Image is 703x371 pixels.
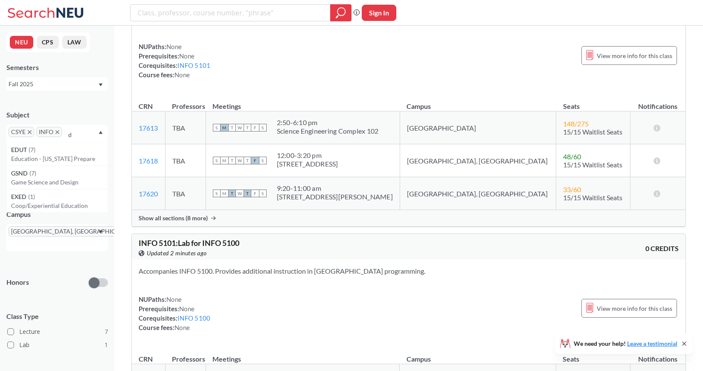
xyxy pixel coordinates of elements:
span: M [221,157,228,164]
td: [GEOGRAPHIC_DATA], [GEOGRAPHIC_DATA] [400,177,556,210]
span: Updated 2 minutes ago [147,248,207,258]
div: CSYEX to remove pillINFOX to remove pillDropdown arrowEDUT(7)Education - [US_STATE] PrepareGSND(7... [6,125,108,142]
th: Professors [165,93,206,111]
a: INFO 5101 [177,61,210,69]
svg: magnifying glass [336,7,346,19]
button: CPS [37,36,59,49]
span: M [221,124,228,131]
span: None [166,295,182,303]
a: 17613 [139,124,158,132]
th: Seats [556,346,630,364]
span: EDUT [11,145,29,155]
span: [GEOGRAPHIC_DATA], [GEOGRAPHIC_DATA]X to remove pill [9,226,144,237]
span: S [213,124,221,131]
div: Science Engineering Complex 102 [277,127,379,135]
span: T [244,124,251,131]
div: CRN [139,102,153,111]
span: 7 [105,327,108,336]
span: INFO 5101 : Lab for INFO 5100 [139,238,239,248]
p: Coop/Experiential Education [11,202,107,210]
div: NUPaths: Prerequisites: Corequisites: Course fees: [139,42,210,79]
span: T [228,157,236,164]
label: Lecture [7,326,108,337]
button: Sign In [362,5,396,21]
div: [STREET_ADDRESS] [277,160,338,168]
span: Class Type [6,312,108,321]
td: [GEOGRAPHIC_DATA], [GEOGRAPHIC_DATA] [400,144,556,177]
th: Campus [400,93,556,111]
span: 15/15 Waitlist Seats [563,161,622,169]
div: CRN [139,354,153,364]
span: F [251,190,259,197]
p: Game Science and Design [11,178,107,187]
span: EXED [11,192,28,202]
span: T [228,190,236,197]
a: INFO 5100 [177,314,210,322]
span: W [236,157,244,164]
th: Seats [556,93,630,111]
a: 17618 [139,157,158,165]
td: TBA [165,111,206,144]
svg: X to remove pill [28,130,32,134]
th: Campus [400,346,556,364]
span: View more info for this class [597,303,672,314]
span: CSYEX to remove pill [9,127,34,137]
section: Accompanies INFO 5100. Provides additional instruction in [GEOGRAPHIC_DATA] programming. [139,266,679,276]
th: Professors [165,346,206,364]
svg: Dropdown arrow [99,83,103,87]
span: ( 7 ) [29,169,36,177]
span: None [174,324,190,331]
svg: X to remove pill [55,130,59,134]
div: Show all sections (8 more) [132,210,686,226]
span: T [244,190,251,197]
span: GSND [11,169,29,178]
span: F [251,124,259,131]
div: 9:20 - 11:00 am [277,184,393,193]
a: 17620 [139,190,158,198]
div: 12:00 - 3:20 pm [277,151,338,160]
div: 2:50 - 6:10 pm [277,118,379,127]
span: ( 1 ) [28,193,35,200]
span: S [259,124,267,131]
div: [STREET_ADDRESS][PERSON_NAME] [277,193,393,201]
div: NUPaths: Prerequisites: Corequisites: Course fees: [139,295,210,332]
span: 15/15 Waitlist Seats [563,128,622,136]
span: None [166,43,182,50]
span: 1 [105,340,108,350]
span: 33 / 60 [563,185,581,193]
span: S [213,190,221,197]
div: Fall 2025 [9,79,98,89]
span: T [228,124,236,131]
td: [GEOGRAPHIC_DATA] [400,111,556,144]
td: TBA [165,177,206,210]
span: M [221,190,228,197]
div: Fall 2025Dropdown arrow [6,77,108,91]
label: Lab [7,339,108,351]
div: Subject [6,110,108,120]
span: F [251,157,259,164]
span: INFOX to remove pill [36,127,62,137]
span: None [179,52,195,60]
div: Campus [6,210,108,219]
th: Notifications [630,93,686,111]
th: Notifications [630,346,686,364]
svg: Dropdown arrow [99,131,103,134]
input: Class, professor, course number, "phrase" [137,6,324,20]
span: W [236,124,244,131]
p: Honors [6,278,29,287]
td: TBA [165,144,206,177]
th: Meetings [206,346,399,364]
div: [GEOGRAPHIC_DATA], [GEOGRAPHIC_DATA]X to remove pillDropdown arrow [6,224,108,251]
span: View more info for this class [597,50,672,61]
span: None [179,305,195,313]
span: S [213,157,221,164]
span: T [244,157,251,164]
span: Show all sections (8 more) [139,214,208,222]
th: Meetings [206,93,400,111]
span: None [174,71,190,79]
p: Education - [US_STATE] Prepare [11,155,107,163]
span: 48 / 60 [563,152,581,161]
span: 0 CREDITS [645,244,679,253]
div: magnifying glass [330,4,351,21]
span: ( 7 ) [29,146,35,153]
